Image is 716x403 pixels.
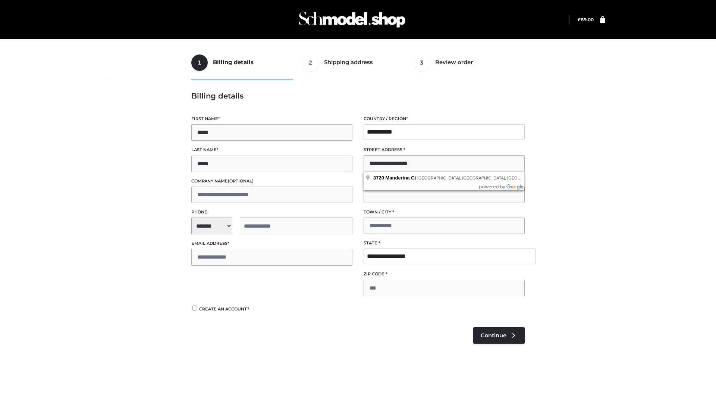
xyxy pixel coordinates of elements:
[364,240,525,247] label: State
[578,17,581,22] span: £
[386,175,416,181] span: Manderina Ct
[296,5,408,34] img: Schmodel Admin 964
[578,17,594,22] a: £89.00
[364,271,525,278] label: ZIP Code
[191,306,198,310] input: Create an account?
[191,115,352,122] label: First name
[228,178,254,184] span: (optional)
[417,176,550,180] span: [GEOGRAPHIC_DATA], [GEOGRAPHIC_DATA], [GEOGRAPHIC_DATA]
[191,240,352,247] label: Email address
[364,115,525,122] label: Country / Region
[191,91,525,100] h3: Billing details
[373,175,384,181] span: 3720
[191,146,352,153] label: Last name
[364,209,525,216] label: Town / City
[191,209,352,216] label: Phone
[364,146,525,153] label: Street address
[481,332,506,339] span: Continue
[199,306,249,312] span: Create an account?
[473,327,525,344] a: Continue
[191,178,352,185] label: Company name
[578,17,594,22] bdi: 89.00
